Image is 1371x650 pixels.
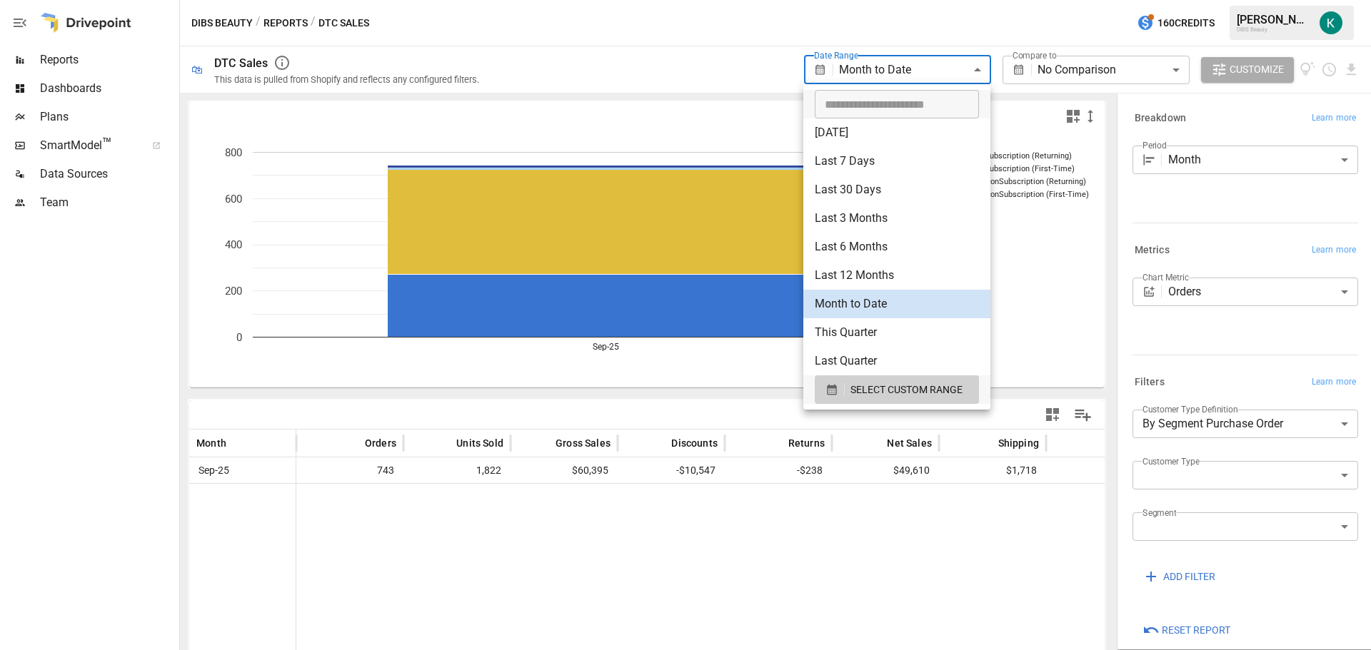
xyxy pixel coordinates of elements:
button: SELECT CUSTOM RANGE [815,375,979,404]
li: Last 30 Days [803,176,990,204]
li: Last 12 Months [803,261,990,290]
li: This Quarter [803,318,990,347]
li: Last 3 Months [803,204,990,233]
li: Last 6 Months [803,233,990,261]
li: [DATE] [803,118,990,147]
li: Month to Date [803,290,990,318]
li: Last 7 Days [803,147,990,176]
span: SELECT CUSTOM RANGE [850,381,963,399]
li: Last Quarter [803,347,990,375]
